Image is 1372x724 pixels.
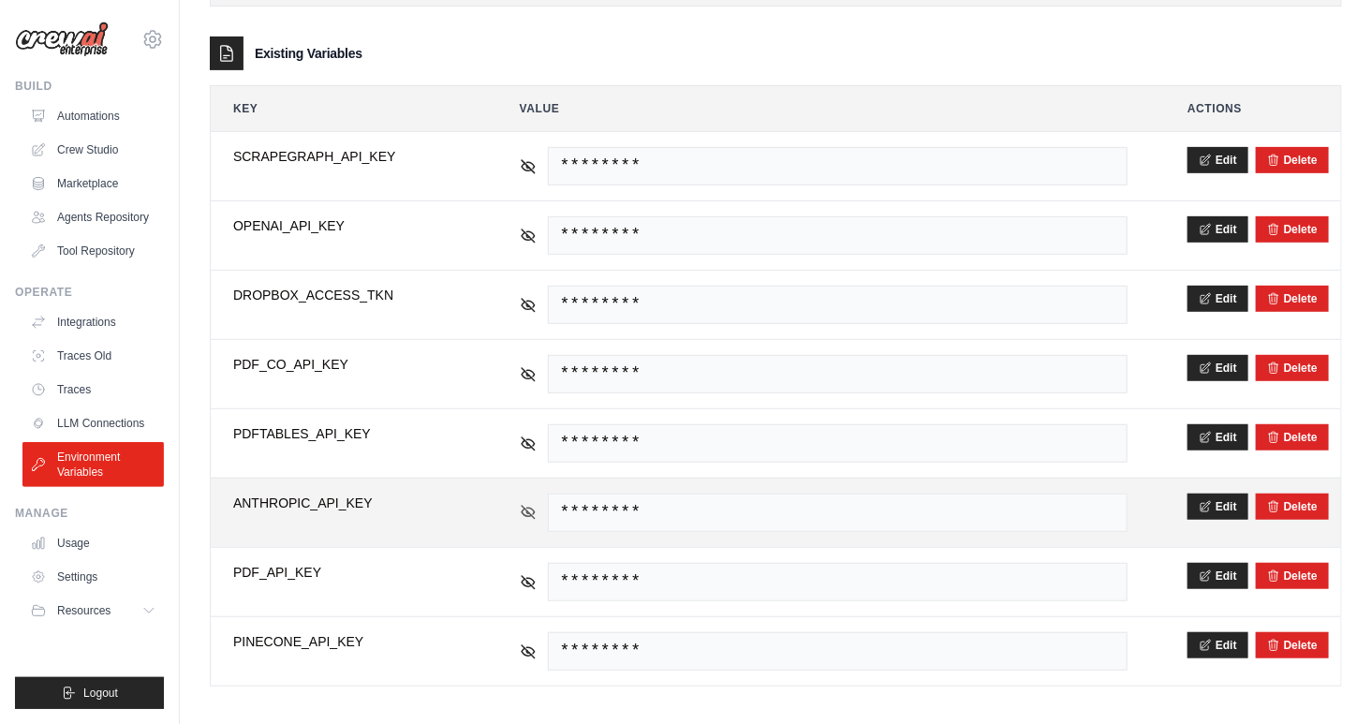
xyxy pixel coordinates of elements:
[15,285,164,300] div: Operate
[1267,291,1318,306] button: Delete
[1267,499,1318,514] button: Delete
[22,528,164,558] a: Usage
[1188,424,1248,451] button: Edit
[1165,86,1341,131] th: Actions
[22,442,164,487] a: Environment Variables
[233,147,460,166] span: SCRAPEGRAPH_API_KEY
[255,44,362,63] h3: Existing Variables
[22,408,164,438] a: LLM Connections
[211,86,482,131] th: Key
[233,355,460,374] span: PDF_CO_API_KEY
[233,494,460,512] span: ANTHROPIC_API_KEY
[22,101,164,131] a: Automations
[22,169,164,199] a: Marketplace
[22,375,164,405] a: Traces
[22,236,164,266] a: Tool Repository
[233,563,460,582] span: PDF_API_KEY
[22,202,164,232] a: Agents Repository
[1267,638,1318,653] button: Delete
[1188,494,1248,520] button: Edit
[83,686,118,701] span: Logout
[1188,147,1248,173] button: Edit
[1188,355,1248,381] button: Edit
[22,135,164,165] a: Crew Studio
[1267,430,1318,445] button: Delete
[15,506,164,521] div: Manage
[497,86,1150,131] th: Value
[22,562,164,592] a: Settings
[1188,563,1248,589] button: Edit
[1267,222,1318,237] button: Delete
[233,424,460,443] span: PDFTABLES_API_KEY
[1188,286,1248,312] button: Edit
[1188,632,1248,658] button: Edit
[1188,216,1248,243] button: Edit
[15,677,164,709] button: Logout
[22,341,164,371] a: Traces Old
[1267,153,1318,168] button: Delete
[1267,361,1318,376] button: Delete
[22,307,164,337] a: Integrations
[15,79,164,94] div: Build
[233,632,460,651] span: PINECONE_API_KEY
[233,216,460,235] span: OPENAI_API_KEY
[233,286,460,304] span: DROPBOX_ACCESS_TKN
[15,22,109,57] img: Logo
[57,603,111,618] span: Resources
[1267,569,1318,584] button: Delete
[22,596,164,626] button: Resources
